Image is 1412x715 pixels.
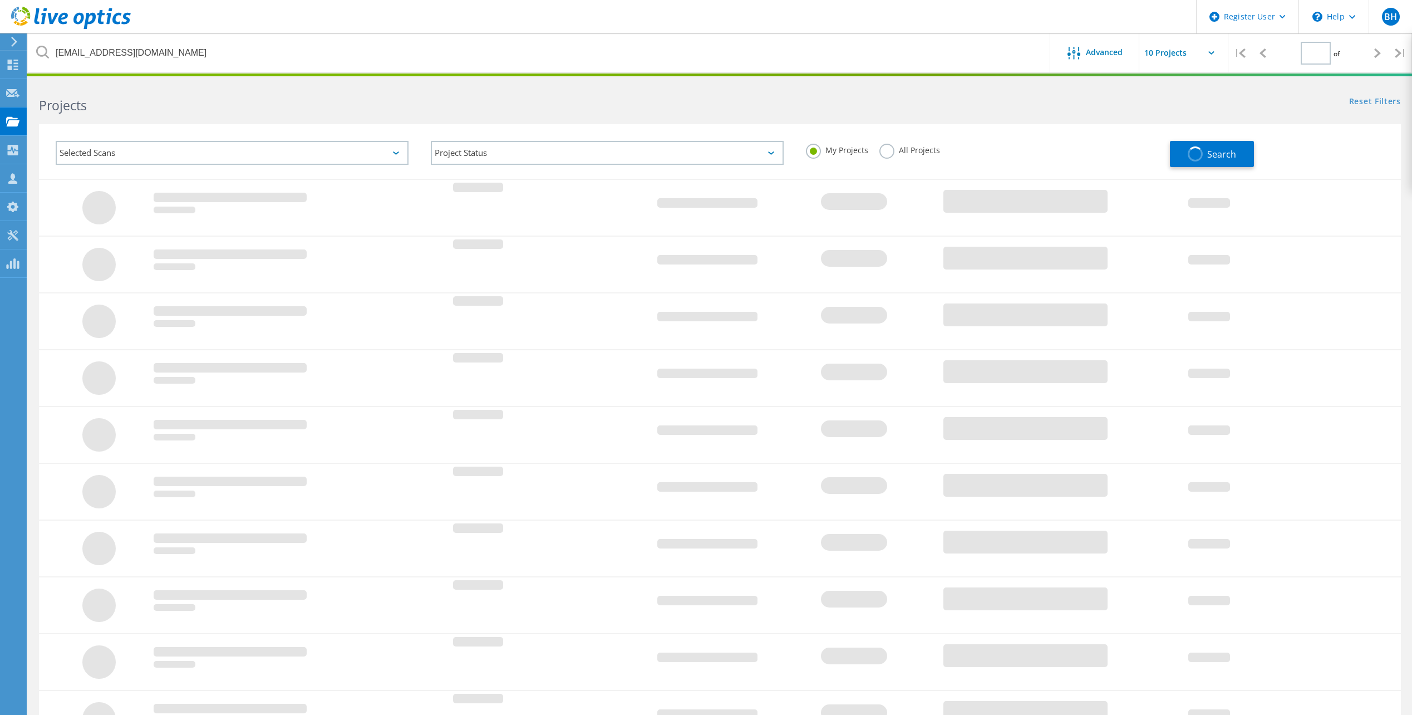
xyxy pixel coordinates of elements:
span: of [1334,49,1340,58]
div: | [1228,33,1251,73]
div: Selected Scans [56,141,409,165]
a: Live Optics Dashboard [11,23,131,31]
a: Reset Filters [1349,97,1401,107]
span: BH [1384,12,1397,21]
label: All Projects [879,144,940,154]
svg: \n [1312,12,1322,22]
label: My Projects [806,144,868,154]
b: Projects [39,96,87,114]
div: | [1389,33,1412,73]
span: Search [1207,148,1236,160]
input: Search projects by name, owner, ID, company, etc [28,33,1051,72]
button: Search [1170,141,1254,167]
div: Project Status [431,141,784,165]
span: Advanced [1086,48,1123,56]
